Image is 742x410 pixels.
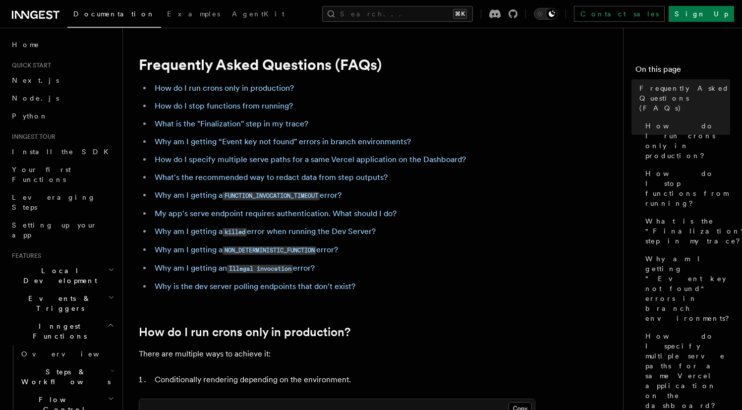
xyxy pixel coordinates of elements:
[8,188,116,216] a: Leveraging Steps
[12,112,48,120] span: Python
[155,119,308,128] a: What is the "Finalization" step in my trace?
[635,79,730,117] a: Frequently Asked Questions (FAQs)
[641,117,730,165] a: How do I run crons only in production?
[8,317,116,345] button: Inngest Functions
[641,165,730,212] a: How do I stop functions from running?
[8,266,108,286] span: Local Development
[223,228,247,236] code: killed
[155,173,388,182] a: What's the recommended way to redact data from step outputs?
[534,8,558,20] button: Toggle dark mode
[8,89,116,107] a: Node.js
[139,56,535,73] h1: Frequently Asked Questions (FAQs)
[8,36,116,54] a: Home
[322,6,473,22] button: Search...⌘K
[223,246,316,255] code: NON_DETERMINISTIC_FUNCTION
[155,190,342,200] a: Why am I getting aFUNCTION_INVOCATION_TIMEOUTerror?
[226,3,290,27] a: AgentKit
[155,245,338,254] a: Why am I getting aNON_DETERMINISTIC_FUNCTIONerror?
[167,10,220,18] span: Examples
[17,367,111,387] span: Steps & Workflows
[12,166,71,183] span: Your first Functions
[161,3,226,27] a: Examples
[17,345,116,363] a: Overview
[669,6,734,22] a: Sign Up
[155,137,411,146] a: Why am I getting “Event key not found" errors in branch environments?
[574,6,665,22] a: Contact sales
[12,221,97,239] span: Setting up your app
[645,121,730,161] span: How do I run crons only in production?
[12,193,96,211] span: Leveraging Steps
[8,71,116,89] a: Next.js
[232,10,285,18] span: AgentKit
[8,161,116,188] a: Your first Functions
[12,40,40,50] span: Home
[67,3,161,28] a: Documentation
[645,169,730,208] span: How do I stop functions from running?
[21,350,123,358] span: Overview
[139,347,535,361] p: There are multiple ways to achieve it:
[73,10,155,18] span: Documentation
[155,263,315,273] a: Why am I getting anIllegal invocationerror?
[12,94,59,102] span: Node.js
[8,216,116,244] a: Setting up your app
[155,209,397,218] a: My app's serve endpoint requires authentication. What should I do?
[152,373,535,387] li: Conditionally rendering depending on the environment.
[17,363,116,391] button: Steps & Workflows
[8,252,41,260] span: Features
[645,254,736,323] span: Why am I getting “Event key not found" errors in branch environments?
[155,227,376,236] a: Why am I getting akillederror when running the Dev Server?
[8,61,51,69] span: Quick start
[223,192,320,200] code: FUNCTION_INVOCATION_TIMEOUT
[155,155,466,164] a: How do I specify multiple serve paths for a same Vercel application on the Dashboard?
[635,63,730,79] h4: On this page
[12,76,59,84] span: Next.js
[8,262,116,290] button: Local Development
[641,212,730,250] a: What is the "Finalization" step in my trace?
[139,325,350,339] a: How do I run crons only in production?
[8,290,116,317] button: Events & Triggers
[639,83,730,113] span: Frequently Asked Questions (FAQs)
[8,143,116,161] a: Install the SDK
[8,133,56,141] span: Inngest tour
[641,250,730,327] a: Why am I getting “Event key not found" errors in branch environments?
[227,265,293,273] code: Illegal invocation
[8,107,116,125] a: Python
[155,282,355,291] a: Why is the dev server polling endpoints that don't exist?
[8,293,108,313] span: Events & Triggers
[155,101,293,111] a: How do I stop functions from running?
[155,83,294,93] a: How do I run crons only in production?
[453,9,467,19] kbd: ⌘K
[12,148,114,156] span: Install the SDK
[8,321,107,341] span: Inngest Functions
